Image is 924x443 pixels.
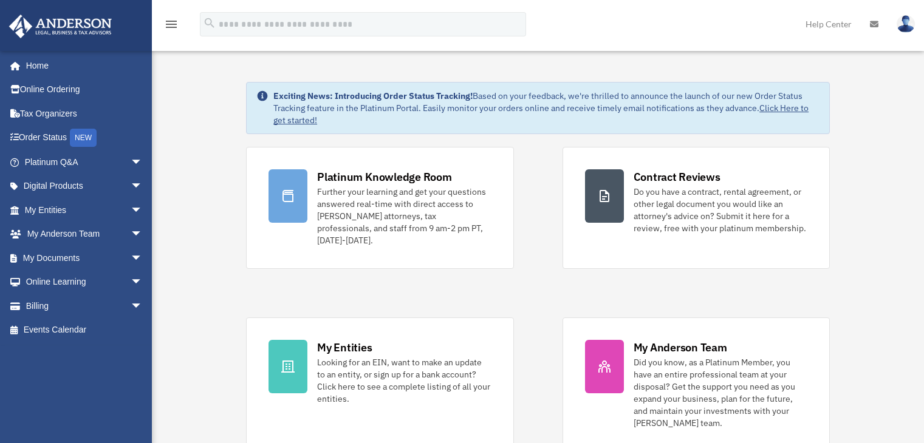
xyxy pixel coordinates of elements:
div: NEW [70,129,97,147]
span: arrow_drop_down [131,222,155,247]
a: Tax Organizers [9,101,161,126]
div: My Entities [317,340,372,355]
span: arrow_drop_down [131,198,155,223]
img: Anderson Advisors Platinum Portal [5,15,115,38]
div: My Anderson Team [634,340,727,355]
span: arrow_drop_down [131,294,155,319]
img: User Pic [897,15,915,33]
a: Click Here to get started! [273,103,809,126]
i: menu [164,17,179,32]
a: Online Learningarrow_drop_down [9,270,161,294]
div: Looking for an EIN, want to make an update to an entity, or sign up for a bank account? Click her... [317,356,491,405]
a: Order StatusNEW [9,126,161,150]
a: My Entitiesarrow_drop_down [9,198,161,222]
a: Billingarrow_drop_down [9,294,161,318]
a: menu [164,21,179,32]
a: My Anderson Teamarrow_drop_down [9,222,161,246]
div: Did you know, as a Platinum Member, you have an entire professional team at your disposal? Get th... [634,356,807,429]
a: Online Ordering [9,78,161,102]
a: My Documentsarrow_drop_down [9,246,161,270]
a: Events Calendar [9,318,161,342]
strong: Exciting News: Introducing Order Status Tracking! [273,90,473,101]
div: Based on your feedback, we're thrilled to announce the launch of our new Order Status Tracking fe... [273,90,820,126]
span: arrow_drop_down [131,150,155,175]
i: search [203,16,216,30]
span: arrow_drop_down [131,246,155,271]
a: Contract Reviews Do you have a contract, rental agreement, or other legal document you would like... [563,147,830,269]
div: Do you have a contract, rental agreement, or other legal document you would like an attorney's ad... [634,186,807,234]
span: arrow_drop_down [131,174,155,199]
a: Digital Productsarrow_drop_down [9,174,161,198]
a: Platinum Knowledge Room Further your learning and get your questions answered real-time with dire... [246,147,513,269]
div: Contract Reviews [634,169,720,184]
a: Platinum Q&Aarrow_drop_down [9,150,161,174]
div: Platinum Knowledge Room [317,169,452,184]
span: arrow_drop_down [131,270,155,295]
a: Home [9,53,155,78]
div: Further your learning and get your questions answered real-time with direct access to [PERSON_NAM... [317,186,491,246]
